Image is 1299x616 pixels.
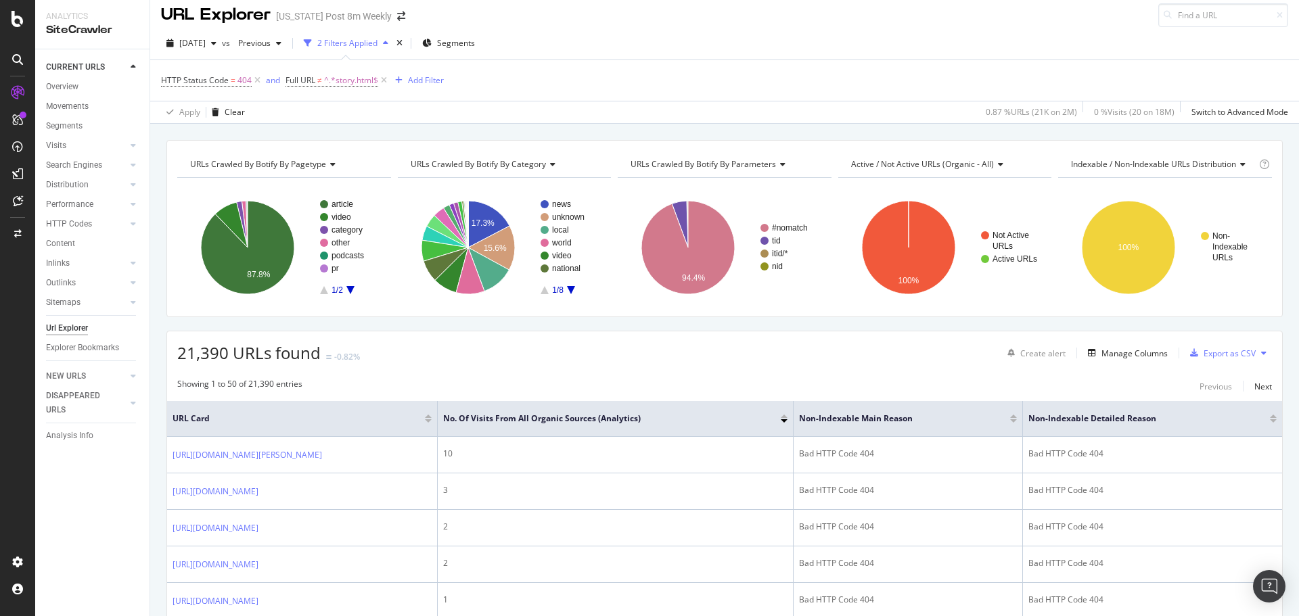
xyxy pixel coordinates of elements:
[317,37,378,49] div: 2 Filters Applied
[179,37,206,49] span: 2025 Aug. 12th
[173,594,258,608] a: [URL][DOMAIN_NAME]
[46,276,76,290] div: Outlinks
[46,60,105,74] div: CURRENT URLS
[46,11,139,22] div: Analytics
[1094,106,1175,118] div: 0 % Visits ( 20 on 18M )
[46,321,88,335] div: Url Explorer
[332,285,343,295] text: 1/2
[46,389,127,417] a: DISAPPEARED URLS
[1002,342,1066,364] button: Create alert
[437,37,475,49] span: Segments
[1028,484,1277,496] div: Bad HTTP Code 404
[799,448,1017,460] div: Bad HTTP Code 404
[190,158,326,170] span: URLs Crawled By Botify By pagetype
[1185,342,1256,364] button: Export as CSV
[177,378,302,394] div: Showing 1 to 50 of 21,390 entries
[177,341,321,364] span: 21,390 URLs found
[1158,3,1288,27] input: Find a URL
[390,72,444,89] button: Add Filter
[46,197,93,212] div: Performance
[161,101,200,123] button: Apply
[46,369,127,383] a: NEW URLS
[443,448,788,460] div: 10
[46,119,83,133] div: Segments
[332,212,351,222] text: video
[286,74,315,86] span: Full URL
[1200,378,1232,394] button: Previous
[1028,448,1277,460] div: Bad HTTP Code 404
[266,74,280,87] button: and
[317,74,322,86] span: ≠
[631,158,776,170] span: URLs Crawled By Botify By parameters
[173,412,421,425] span: URL Card
[46,341,140,355] a: Explorer Bookmarks
[173,521,258,535] a: [URL][DOMAIN_NAME]
[179,106,200,118] div: Apply
[628,153,819,175] h4: URLs Crawled By Botify By parameters
[799,594,1017,606] div: Bad HTTP Code 404
[838,189,1052,306] svg: A chart.
[46,119,140,133] a: Segments
[1186,101,1288,123] button: Switch to Advanced Mode
[398,189,612,306] svg: A chart.
[1058,189,1272,306] div: A chart.
[1212,253,1233,262] text: URLs
[46,256,127,270] a: Inlinks
[266,74,280,86] div: and
[46,158,102,172] div: Search Engines
[552,225,569,235] text: local
[1191,106,1288,118] div: Switch to Advanced Mode
[799,557,1017,569] div: Bad HTTP Code 404
[173,448,322,462] a: [URL][DOMAIN_NAME][PERSON_NAME]
[332,199,353,209] text: article
[552,251,572,260] text: video
[1101,348,1168,359] div: Manage Columns
[898,276,919,285] text: 100%
[772,236,781,245] text: tid
[552,212,585,222] text: unknown
[46,217,92,231] div: HTTP Codes
[46,80,140,94] a: Overview
[851,158,994,170] span: Active / Not Active URLs (organic - all)
[443,557,788,569] div: 2
[177,189,391,306] div: A chart.
[326,355,332,359] img: Equal
[332,225,363,235] text: category
[394,37,405,50] div: times
[471,218,494,228] text: 17.3%
[237,71,252,90] span: 404
[231,74,235,86] span: =
[848,153,1040,175] h4: Active / Not Active URLs
[1212,242,1248,252] text: Indexable
[799,484,1017,496] div: Bad HTTP Code 404
[1028,557,1277,569] div: Bad HTTP Code 404
[1200,381,1232,392] div: Previous
[206,101,245,123] button: Clear
[993,254,1037,264] text: Active URLs
[46,80,78,94] div: Overview
[1254,381,1272,392] div: Next
[46,197,127,212] a: Performance
[161,32,222,54] button: [DATE]
[332,264,339,273] text: pr
[618,189,831,306] svg: A chart.
[682,273,705,283] text: 94.4%
[799,412,990,425] span: Non-Indexable Main Reason
[799,521,1017,533] div: Bad HTTP Code 404
[332,238,350,247] text: other
[46,99,89,114] div: Movements
[772,223,808,233] text: #nomatch
[46,295,81,310] div: Sitemaps
[46,99,140,114] a: Movements
[334,351,360,362] div: -0.82%
[46,139,66,153] div: Visits
[46,237,140,251] a: Content
[46,321,140,335] a: Url Explorer
[1028,412,1250,425] span: Non-Indexable Detailed Reason
[46,139,127,153] a: Visits
[233,37,271,49] span: Previous
[247,270,270,279] text: 87.8%
[1068,153,1256,175] h4: Indexable / Non-Indexable URLs Distribution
